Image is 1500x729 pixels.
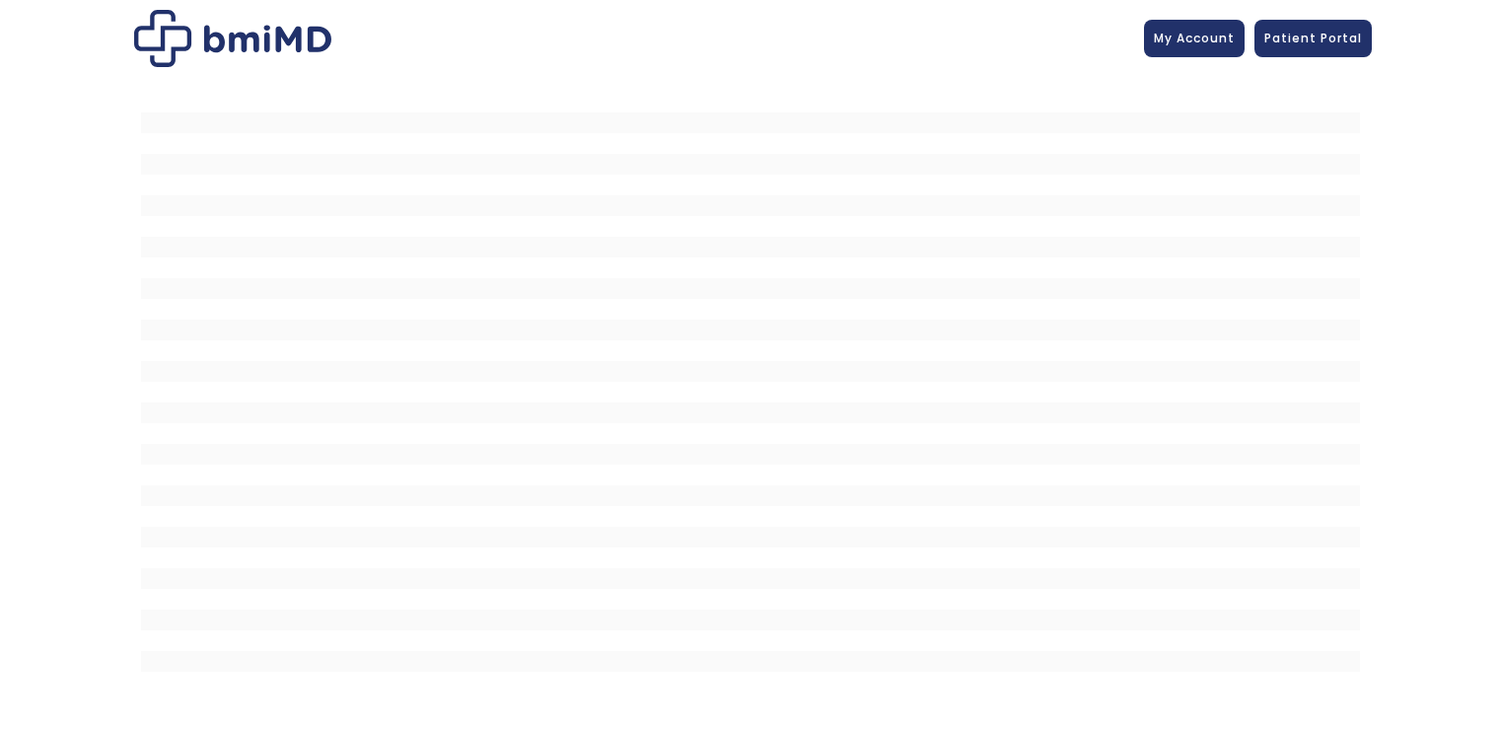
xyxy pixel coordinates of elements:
a: My Account [1144,20,1245,57]
iframe: MDI Patient Messaging Portal [141,92,1360,684]
span: Patient Portal [1264,30,1362,46]
a: Patient Portal [1254,20,1372,57]
img: Patient Messaging Portal [134,10,331,67]
span: My Account [1154,30,1235,46]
